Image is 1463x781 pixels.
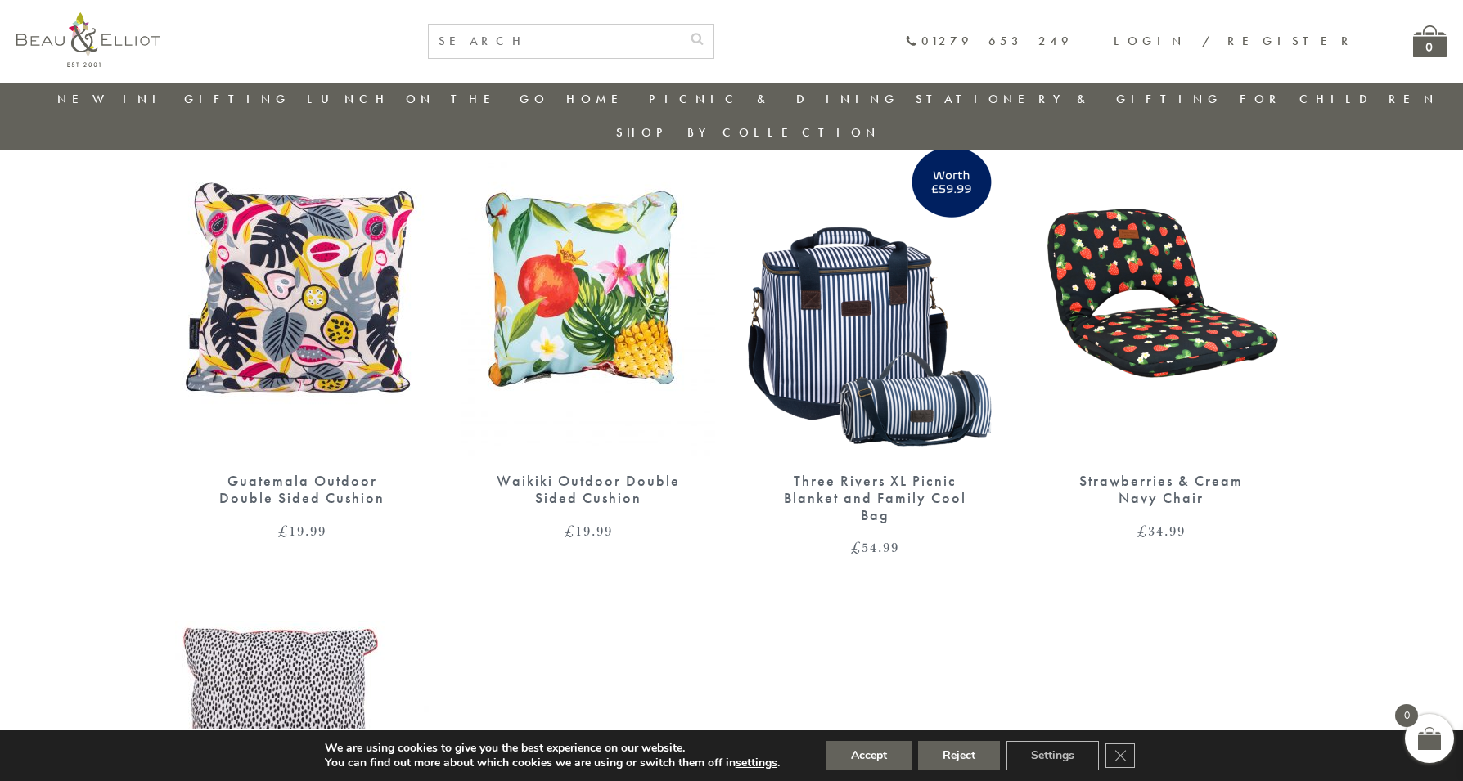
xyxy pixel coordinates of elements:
button: Reject [918,741,1000,770]
div: Three Rivers XL Picnic Blanket and Family Cool Bag [777,473,973,523]
bdi: 19.99 [565,521,613,541]
bdi: 19.99 [278,521,326,541]
a: Home [566,91,632,107]
span: £ [565,521,575,541]
div: Strawberries & Cream Navy Chair [1063,473,1259,506]
span: £ [1137,521,1148,541]
a: Login / Register [1114,33,1356,49]
a: New in! [57,91,167,107]
input: SEARCH [429,25,681,58]
a: 01279 653 249 [905,34,1073,48]
a: Strawberries & Cream Navy Chair Strawberries & Cream Navy Chair £34.99 [1034,129,1288,538]
a: Stationery & Gifting [916,91,1222,107]
a: For Children [1240,91,1438,107]
span: £ [851,537,862,557]
button: Accept [826,741,912,770]
img: Three Rivers XL Picnic Blanket and Family Cool Bag [748,129,1002,456]
a: Lunch On The Go [307,91,549,107]
div: Guatemala Outdoor Double Sided Cushion [204,473,400,506]
div: Waikiki Outdoor Double Sided Cushion [490,473,686,506]
bdi: 54.99 [851,537,899,557]
a: Picnic & Dining [649,91,899,107]
a: Outdoor cushion Waikiki Family Convertible 20L Cool Bag Cushion Waikiki Outdoor Double Sided Cush... [461,129,715,538]
button: Close GDPR Cookie Banner [1105,743,1135,768]
a: 0 [1413,25,1447,57]
img: Guatemala Double Sided Cushion [175,129,429,456]
p: We are using cookies to give you the best experience on our website. [325,741,780,756]
img: Outdoor cushion Waikiki Family Convertible 20L Cool Bag Cushion [461,129,715,456]
button: Settings [1006,741,1099,770]
bdi: 34.99 [1137,521,1186,541]
a: Shop by collection [616,124,880,141]
span: £ [278,521,289,541]
button: settings [736,756,777,770]
img: logo [16,12,160,67]
a: Guatemala Double Sided Cushion Guatemala Outdoor Double Sided Cushion £19.99 [175,129,429,538]
a: Three Rivers XL Picnic Blanket and Family Cool Bag Three Rivers XL Picnic Blanket and Family Cool... [748,129,1002,554]
img: Strawberries & Cream Navy Chair [1034,129,1288,456]
p: You can find out more about which cookies we are using or switch them off in . [325,756,780,770]
span: 0 [1395,704,1418,727]
a: Gifting [184,91,290,107]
